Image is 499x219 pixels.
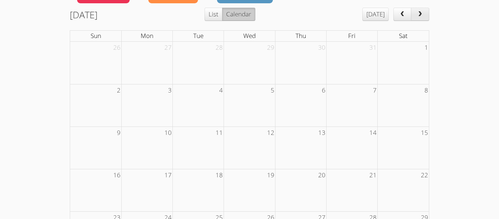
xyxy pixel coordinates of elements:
span: 28 [215,42,224,54]
span: 29 [266,42,275,54]
span: 8 [424,84,429,97]
h2: [DATE] [70,8,98,22]
span: 17 [164,169,172,181]
span: Tue [193,31,203,40]
button: Calendar [222,8,255,21]
span: 1 [424,42,429,54]
span: Fri [348,31,355,40]
span: 14 [369,127,377,139]
span: 31 [369,42,377,54]
span: 12 [266,127,275,139]
button: List [205,8,222,21]
span: 27 [164,42,172,54]
button: prev [393,8,412,21]
span: 4 [218,84,224,97]
span: Thu [296,31,306,40]
span: 30 [317,42,326,54]
span: Sun [91,31,101,40]
span: 20 [317,169,326,181]
span: 10 [164,127,172,139]
span: Sat [399,31,408,40]
span: 16 [113,169,121,181]
span: 7 [372,84,377,97]
span: 26 [113,42,121,54]
span: 13 [317,127,326,139]
span: 15 [420,127,429,139]
span: 6 [321,84,326,97]
span: 22 [420,169,429,181]
span: 5 [270,84,275,97]
span: Mon [141,31,153,40]
span: 3 [167,84,172,97]
span: 11 [215,127,224,139]
span: 9 [116,127,121,139]
button: [DATE] [362,8,389,21]
span: 18 [215,169,224,181]
span: 2 [116,84,121,97]
button: next [411,8,429,21]
span: Wed [243,31,256,40]
span: 21 [369,169,377,181]
span: 19 [266,169,275,181]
